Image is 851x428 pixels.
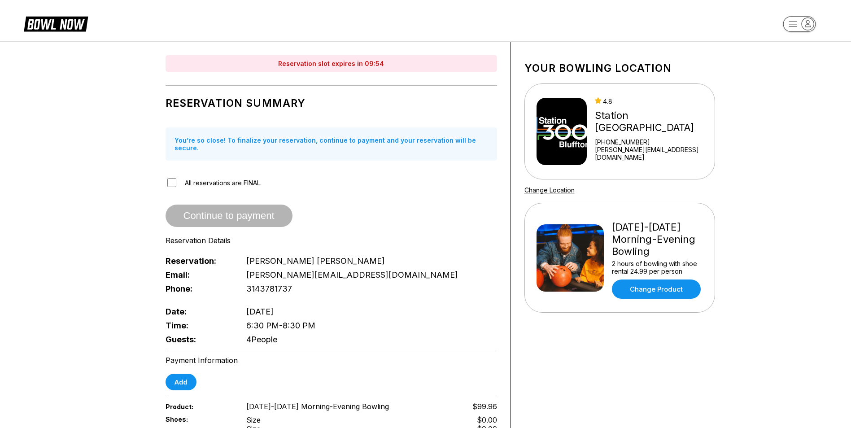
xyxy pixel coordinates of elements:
div: [DATE]-[DATE] Morning-Evening Bowling [612,221,703,258]
button: Add [166,374,196,390]
span: [PERSON_NAME][EMAIL_ADDRESS][DOMAIN_NAME] [246,270,458,280]
span: Time: [166,321,232,330]
span: Reservation: [166,256,232,266]
h1: Your bowling location [524,62,715,74]
div: Reservation slot expires in 09:54 [166,55,497,72]
div: $0.00 [477,415,497,424]
span: Date: [166,307,232,316]
span: Phone: [166,284,232,293]
a: Change Product [612,280,701,299]
a: [PERSON_NAME][EMAIL_ADDRESS][DOMAIN_NAME] [595,146,711,161]
div: 2 hours of bowling with shoe rental 24.99 per person [612,260,703,275]
span: 6:30 PM - 8:30 PM [246,321,315,330]
span: [DATE]-[DATE] Morning-Evening Bowling [246,402,389,411]
div: [PHONE_NUMBER] [595,138,711,146]
div: Station [GEOGRAPHIC_DATA] [595,109,711,134]
a: Change Location [524,186,575,194]
h1: Reservation Summary [166,97,497,109]
span: Product: [166,403,232,411]
span: [DATE] [246,307,274,316]
span: $99.96 [472,402,497,411]
img: Station 300 Bluffton [537,98,587,165]
span: 4 People [246,335,277,344]
span: Shoes: [166,415,232,423]
span: [PERSON_NAME] [PERSON_NAME] [246,256,385,266]
div: Size [246,415,261,424]
div: Reservation Details [166,236,497,245]
span: All reservations are FINAL. [185,179,262,187]
div: 4.8 [595,97,711,105]
span: Guests: [166,335,232,344]
div: You’re so close! To finalize your reservation, continue to payment and your reservation will be s... [166,127,497,161]
span: Email: [166,270,232,280]
span: 3143781737 [246,284,292,293]
img: Friday-Sunday Morning-Evening Bowling [537,224,604,292]
div: Payment Information [166,356,497,365]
